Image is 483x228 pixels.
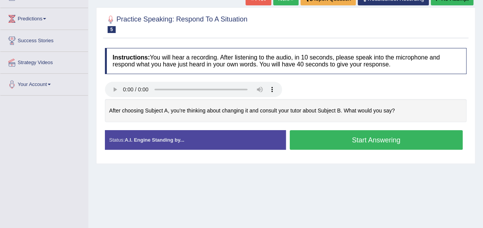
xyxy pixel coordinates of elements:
[0,30,88,49] a: Success Stories
[290,130,463,150] button: Start Answering
[105,99,466,122] div: After choosing Subject A, you’re thinking about changing it and consult your tutor about Subject ...
[0,52,88,71] a: Strategy Videos
[105,14,247,33] h2: Practice Speaking: Respond To A Situation
[0,8,88,27] a: Predictions
[124,137,184,143] strong: A.I. Engine Standing by...
[0,74,88,93] a: Your Account
[113,54,150,61] b: Instructions:
[108,26,116,33] span: 5
[105,130,286,150] div: Status:
[105,48,466,74] h4: You will hear a recording. After listening to the audio, in 10 seconds, please speak into the mic...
